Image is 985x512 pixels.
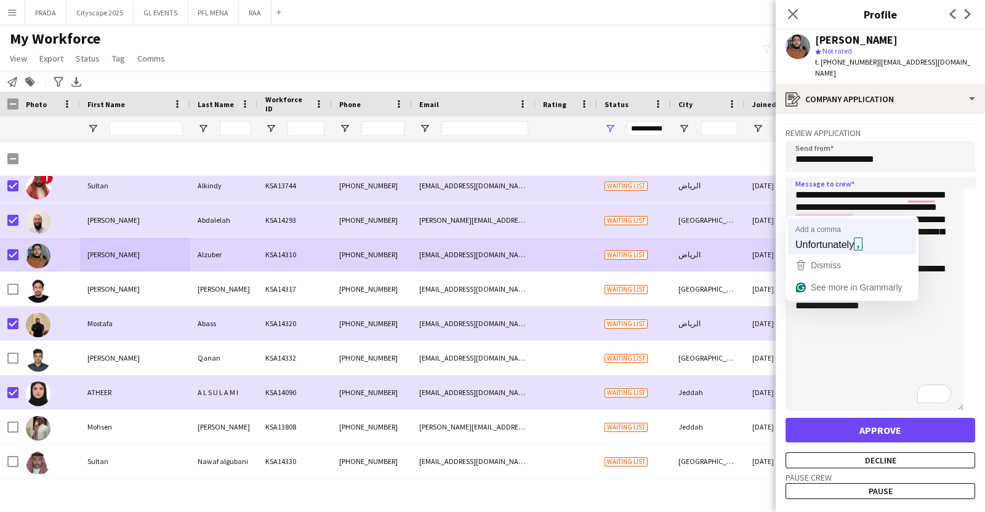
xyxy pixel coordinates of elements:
[198,100,234,109] span: Last Name
[605,354,648,363] span: Waiting list
[605,423,648,432] span: Waiting list
[258,238,332,271] div: KSA14310
[190,238,258,271] div: Alzuber
[815,57,971,78] span: | [EMAIL_ADDRESS][DOMAIN_NAME]
[543,100,566,109] span: Rating
[41,172,53,184] span: !
[671,306,745,340] div: الرياض
[258,444,332,478] div: KSA14330
[258,341,332,375] div: KSA14332
[605,182,648,191] span: Waiting list
[80,306,190,340] div: Mostafa
[419,100,439,109] span: Email
[258,272,332,306] div: KSA14317
[132,50,170,66] a: Comms
[412,410,536,444] div: [PERSON_NAME][EMAIL_ADDRESS][DOMAIN_NAME]
[745,169,819,202] div: [DATE]
[39,53,63,64] span: Export
[752,100,776,109] span: Joined
[332,203,412,237] div: [PHONE_NUMBER]
[745,203,819,237] div: [DATE]
[190,375,258,409] div: A L S U L A M I
[26,278,50,303] img: Anas Mohammed
[66,1,134,25] button: Cityscape 2025
[671,375,745,409] div: Jeddah
[786,418,975,442] button: Approve
[745,238,819,271] div: [DATE]
[752,123,763,134] button: Open Filter Menu
[774,121,811,136] input: Joined Filter Input
[34,50,68,66] a: Export
[26,175,50,199] img: Sultan Alkindy
[605,250,648,260] span: Waiting list
[412,238,536,271] div: [EMAIL_ADDRESS][DOMAIN_NAME]
[671,410,745,444] div: Jeddah
[26,450,50,475] img: Sultan Nawaf algubani
[441,121,528,136] input: Email Filter Input
[815,34,898,46] div: [PERSON_NAME]
[69,74,84,89] app-action-btn: Export XLSX
[198,123,209,134] button: Open Filter Menu
[745,341,819,375] div: [DATE]
[134,1,188,25] button: GL EVENTS
[76,53,100,64] span: Status
[745,272,819,306] div: [DATE]
[190,341,258,375] div: Qanan
[190,203,258,237] div: Abdalelah
[112,53,125,64] span: Tag
[332,444,412,478] div: [PHONE_NUMBER]
[80,375,190,409] div: ATHEER
[332,341,412,375] div: [PHONE_NUMBER]
[745,306,819,340] div: [DATE]
[258,410,332,444] div: KSA13808
[5,50,32,66] a: View
[745,410,819,444] div: [DATE]
[412,306,536,340] div: [EMAIL_ADDRESS][DOMAIN_NAME]
[786,472,975,483] h3: Pause crew
[339,123,350,134] button: Open Filter Menu
[239,1,271,25] button: RAA
[605,100,629,109] span: Status
[23,74,38,89] app-action-btn: Add to tag
[80,341,190,375] div: [PERSON_NAME]
[332,272,412,306] div: [PHONE_NUMBER]
[745,375,819,409] div: [DATE]
[258,169,332,202] div: KSA13744
[605,123,616,134] button: Open Filter Menu
[671,444,745,478] div: [GEOGRAPHIC_DATA]
[110,121,183,136] input: First Name Filter Input
[26,313,50,337] img: Mostafa Abass
[107,50,130,66] a: Tag
[776,6,985,22] h3: Profile
[671,203,745,237] div: [GEOGRAPHIC_DATA]
[412,203,536,237] div: [PERSON_NAME][EMAIL_ADDRESS][DOMAIN_NAME]
[822,46,852,55] span: Not rated
[786,127,975,138] h3: Review Application
[412,375,536,409] div: [EMAIL_ADDRESS][DOMAIN_NAME]
[701,121,738,136] input: City Filter Input
[412,444,536,478] div: [EMAIL_ADDRESS][DOMAIN_NAME]
[786,177,963,411] textarea: To enrich screen reader interactions, please activate Accessibility in Grammarly extension settings
[605,216,648,225] span: Waiting list
[412,341,536,375] div: [EMAIL_ADDRESS][DOMAIN_NAME]
[80,169,190,202] div: Sultan
[745,444,819,478] div: [DATE]
[605,285,648,294] span: Waiting list
[137,53,165,64] span: Comms
[332,238,412,271] div: [PHONE_NUMBER]
[815,57,879,66] span: t. [PHONE_NUMBER]
[87,100,125,109] span: First Name
[332,375,412,409] div: [PHONE_NUMBER]
[671,238,745,271] div: الرياض
[339,100,361,109] span: Phone
[80,410,190,444] div: Mohsen
[190,410,258,444] div: [PERSON_NAME]
[332,410,412,444] div: [PHONE_NUMBER]
[80,272,190,306] div: [PERSON_NAME]
[419,123,430,134] button: Open Filter Menu
[258,306,332,340] div: KSA14320
[287,121,324,136] input: Workforce ID Filter Input
[80,238,190,271] div: [PERSON_NAME]
[786,452,975,468] button: Decline
[25,1,66,25] button: PRADA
